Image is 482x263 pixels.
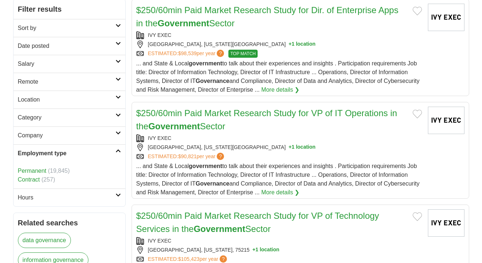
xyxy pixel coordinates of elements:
[18,24,115,33] h2: Sort by
[428,209,464,237] img: Ivy Exec logo
[413,7,422,15] button: Add to favorite jobs
[18,193,115,202] h2: Hours
[228,50,257,58] span: TOP MATCH
[178,50,197,56] span: $98,539
[18,113,115,122] h2: Category
[189,60,223,66] strong: government
[217,153,224,160] span: ?
[261,188,300,197] a: More details ❯
[148,153,226,160] a: ESTIMATED:$90,821per year?
[18,233,71,248] a: data governance
[148,255,229,263] a: ESTIMATED:$105,423per year?
[18,77,115,86] h2: Remote
[428,4,464,31] img: Ivy Exec logo
[136,108,397,131] a: $250/60min Paid Market Research Study for VP of IT Operations in theGovernmentSector
[136,144,422,151] div: [GEOGRAPHIC_DATA], [US_STATE][GEOGRAPHIC_DATA]
[148,50,226,58] a: ESTIMATED:$98,539per year?
[189,163,223,169] strong: government
[136,246,422,254] div: [GEOGRAPHIC_DATA], [US_STATE], 75215
[178,256,199,262] span: $105,423
[261,85,300,94] a: More details ❯
[253,246,255,254] span: +
[289,41,316,48] button: +1 location
[136,5,399,28] a: $250/60min Paid Market Research Study for Dir. of Enterprise Apps in theGovernmentSector
[14,37,125,55] a: Date posted
[14,188,125,206] a: Hours
[136,60,420,93] span: ... and State & Local to talk about their experiences and insights . Participation requirements J...
[428,107,464,134] img: Ivy Exec logo
[148,135,171,141] a: IVY EXEC
[18,217,121,228] h2: Related searches
[18,168,46,174] a: Permanent
[18,176,40,183] a: Contract
[178,153,197,159] span: $90,821
[289,144,316,151] button: +1 location
[253,246,280,254] button: +1 location
[48,168,70,174] span: (19,845)
[18,42,115,50] h2: Date posted
[413,110,422,118] button: Add to favorite jobs
[413,212,422,221] button: Add to favorite jobs
[14,19,125,37] a: Sort by
[18,149,115,158] h2: Employment type
[196,78,229,84] strong: Governance
[136,211,379,234] a: $250/60min Paid Market Research Study for VP of Technology Services in theGovernmentSector
[41,176,55,183] span: (257)
[148,121,200,131] strong: Government
[220,255,227,263] span: ?
[148,238,171,244] a: IVY EXEC
[217,50,224,57] span: ?
[14,144,125,162] a: Employment type
[148,32,171,38] a: IVY EXEC
[18,95,115,104] h2: Location
[14,73,125,91] a: Remote
[14,108,125,126] a: Category
[289,144,292,151] span: +
[18,131,115,140] h2: Company
[136,41,422,48] div: [GEOGRAPHIC_DATA], [US_STATE][GEOGRAPHIC_DATA]
[14,55,125,73] a: Salary
[289,41,292,48] span: +
[18,60,115,68] h2: Salary
[14,126,125,144] a: Company
[136,163,420,195] span: ... and State & Local to talk about their experiences and insights . Participation requirements J...
[196,180,229,187] strong: Governance
[157,18,209,28] strong: Government
[194,224,245,234] strong: Government
[14,91,125,108] a: Location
